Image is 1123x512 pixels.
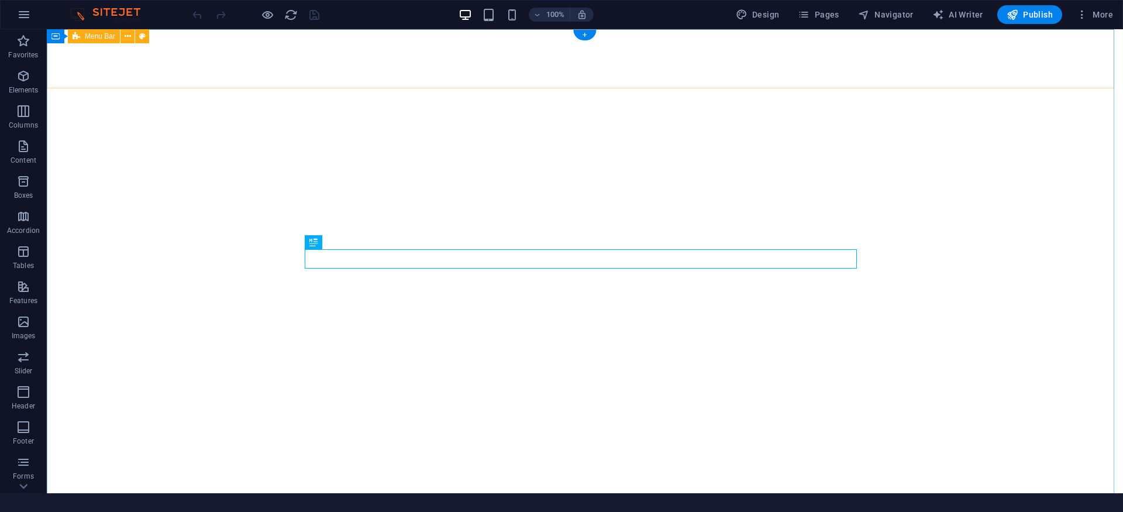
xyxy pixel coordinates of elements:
[9,121,38,130] p: Columns
[731,5,784,24] div: Design (Ctrl+Alt+Y)
[13,472,34,481] p: Forms
[9,85,39,95] p: Elements
[793,5,843,24] button: Pages
[7,226,40,235] p: Accordion
[9,296,37,305] p: Features
[8,50,38,60] p: Favorites
[853,5,918,24] button: Navigator
[997,5,1062,24] button: Publish
[577,9,587,20] i: On resize automatically adjust zoom level to fit chosen device.
[731,5,784,24] button: Design
[85,33,115,40] span: Menu Bar
[15,366,33,376] p: Slider
[736,9,780,20] span: Design
[284,8,298,22] i: Reload page
[1076,9,1113,20] span: More
[13,261,34,270] p: Tables
[12,401,35,411] p: Header
[284,8,298,22] button: reload
[932,9,983,20] span: AI Writer
[529,8,570,22] button: 100%
[798,9,839,20] span: Pages
[12,331,36,341] p: Images
[1007,9,1053,20] span: Publish
[858,9,914,20] span: Navigator
[573,30,596,40] div: +
[14,191,33,200] p: Boxes
[1072,5,1118,24] button: More
[13,437,34,446] p: Footer
[260,8,274,22] button: Click here to leave preview mode and continue editing
[67,8,155,22] img: Editor Logo
[928,5,988,24] button: AI Writer
[11,156,36,165] p: Content
[546,8,565,22] h6: 100%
